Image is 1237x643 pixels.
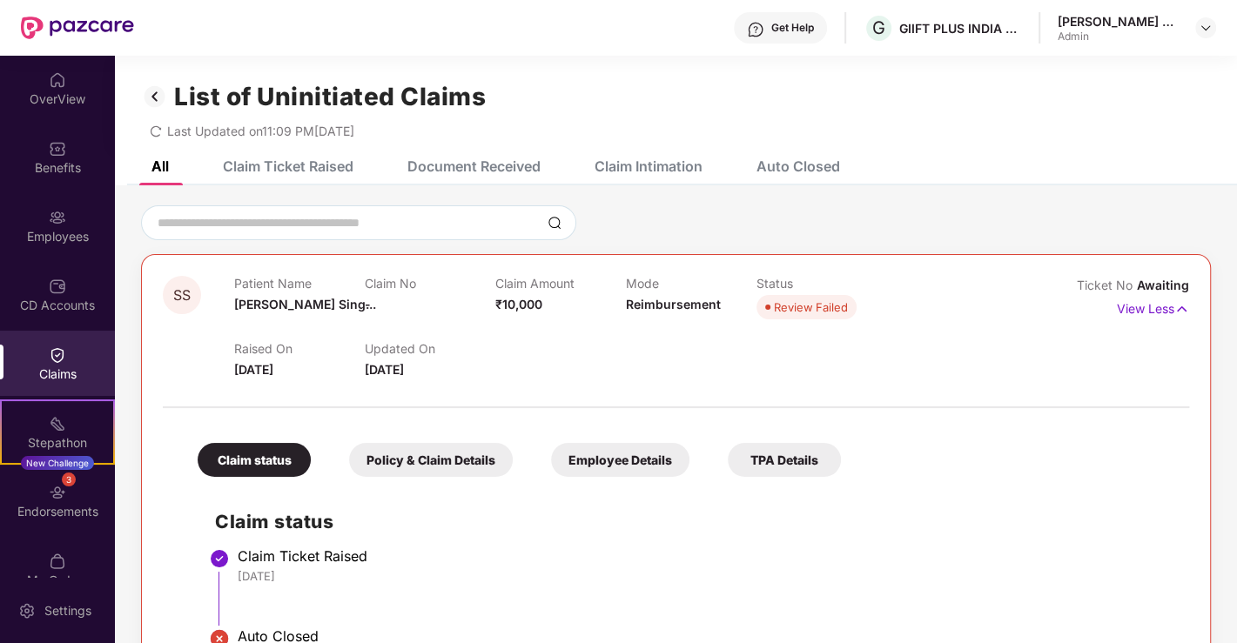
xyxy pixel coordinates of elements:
img: svg+xml;base64,PHN2ZyBpZD0iRHJvcGRvd24tMzJ4MzIiIHhtbG5zPSJodHRwOi8vd3d3LnczLm9yZy8yMDAwL3N2ZyIgd2... [1199,21,1213,35]
span: Last Updated on 11:09 PM[DATE] [167,124,354,138]
img: svg+xml;base64,PHN2ZyB4bWxucz0iaHR0cDovL3d3dy53My5vcmcvMjAwMC9zdmciIHdpZHRoPSIxNyIgaGVpZ2h0PSIxNy... [1174,299,1189,318]
img: svg+xml;base64,PHN2ZyBpZD0iTXlfT3JkZXJzIiBkYXRhLW5hbWU9Ik15IE9yZGVycyIgeG1sbnM9Imh0dHA6Ly93d3cudz... [49,553,66,570]
img: svg+xml;base64,PHN2ZyBpZD0iU3RlcC1Eb25lLTMyeDMyIiB4bWxucz0iaHR0cDovL3d3dy53My5vcmcvMjAwMC9zdmciIH... [209,548,230,569]
p: View Less [1117,295,1189,318]
div: Claim Ticket Raised [223,157,353,175]
img: svg+xml;base64,PHN2ZyBpZD0iQ0RfQWNjb3VudHMiIGRhdGEtbmFtZT0iQ0QgQWNjb3VudHMiIHhtbG5zPSJodHRwOi8vd3... [49,278,66,295]
span: redo [150,124,162,138]
h2: Claim status [215,507,1172,536]
div: Review Failed [774,298,848,316]
p: Raised On [234,341,365,356]
div: Admin [1058,30,1180,44]
p: Status [756,276,887,291]
img: New Pazcare Logo [21,17,134,39]
img: svg+xml;base64,PHN2ZyB4bWxucz0iaHR0cDovL3d3dy53My5vcmcvMjAwMC9zdmciIHdpZHRoPSIyMSIgaGVpZ2h0PSIyMC... [49,415,66,432]
img: svg+xml;base64,PHN2ZyBpZD0iSG9tZSIgeG1sbnM9Imh0dHA6Ly93d3cudzMub3JnLzIwMDAvc3ZnIiB3aWR0aD0iMjAiIG... [49,71,66,89]
div: Auto Closed [756,157,840,175]
span: SS [173,288,191,303]
div: 3 [62,472,76,486]
div: Claim status [198,443,311,477]
div: GIIFT PLUS INDIA PRIVATE LIMITED [899,20,1021,37]
img: svg+xml;base64,PHN2ZyBpZD0iQmVuZWZpdHMiIHhtbG5zPSJodHRwOi8vd3d3LnczLm9yZy8yMDAwL3N2ZyIgd2lkdGg9Ij... [49,140,66,157]
span: [DATE] [234,362,273,377]
img: svg+xml;base64,PHN2ZyBpZD0iRW5kb3JzZW1lbnRzIiB4bWxucz0iaHR0cDovL3d3dy53My5vcmcvMjAwMC9zdmciIHdpZH... [49,484,66,501]
div: Document Received [407,157,541,175]
div: Policy & Claim Details [349,443,513,477]
div: Settings [39,602,97,620]
img: svg+xml;base64,PHN2ZyBpZD0iRW1wbG95ZWVzIiB4bWxucz0iaHR0cDovL3d3dy53My5vcmcvMjAwMC9zdmciIHdpZHRoPS... [49,209,66,226]
div: [DATE] [238,568,1172,584]
div: Stepathon [2,434,113,452]
p: Patient Name [234,276,365,291]
img: svg+xml;base64,PHN2ZyBpZD0iU2VhcmNoLTMyeDMyIiB4bWxucz0iaHR0cDovL3d3dy53My5vcmcvMjAwMC9zdmciIHdpZH... [548,216,561,230]
div: Claim Ticket Raised [238,547,1172,565]
span: [DATE] [365,362,404,377]
div: TPA Details [728,443,841,477]
h1: List of Uninitiated Claims [174,82,486,111]
span: [PERSON_NAME] Sing... [234,297,376,311]
div: Employee Details [551,443,689,477]
div: Get Help [771,21,814,35]
span: G [872,17,885,38]
img: svg+xml;base64,PHN2ZyB3aWR0aD0iMzIiIGhlaWdodD0iMzIiIHZpZXdCb3g9IjAgMCAzMiAzMiIgZmlsbD0ibm9uZSIgeG... [141,82,169,111]
div: [PERSON_NAME] Deb [1058,13,1180,30]
img: svg+xml;base64,PHN2ZyBpZD0iU2V0dGluZy0yMHgyMCIgeG1sbnM9Imh0dHA6Ly93d3cudzMub3JnLzIwMDAvc3ZnIiB3aW... [18,602,36,620]
span: ₹10,000 [495,297,542,311]
p: Updated On [365,341,495,356]
span: Ticket No [1077,278,1137,292]
div: New Challenge [21,456,94,470]
img: svg+xml;base64,PHN2ZyBpZD0iQ2xhaW0iIHhtbG5zPSJodHRwOi8vd3d3LnczLm9yZy8yMDAwL3N2ZyIgd2lkdGg9IjIwIi... [49,346,66,364]
span: Reimbursement [626,297,721,311]
img: svg+xml;base64,PHN2ZyBpZD0iSGVscC0zMngzMiIgeG1sbnM9Imh0dHA6Ly93d3cudzMub3JnLzIwMDAvc3ZnIiB3aWR0aD... [747,21,764,38]
p: Claim Amount [495,276,626,291]
span: Awaiting [1137,278,1189,292]
p: Mode [626,276,756,291]
span: - [365,297,371,311]
div: Claim Intimation [595,157,703,175]
p: Claim No [365,276,495,291]
div: All [151,157,169,175]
